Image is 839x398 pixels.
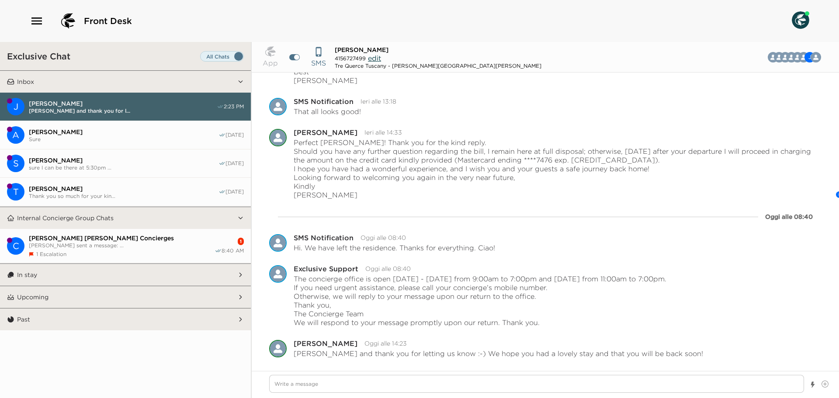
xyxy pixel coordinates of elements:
[222,247,244,254] span: 8:40 AM
[311,58,326,68] p: SMS
[29,193,218,199] span: Thank you so much for your kin...
[335,46,388,54] span: [PERSON_NAME]
[269,234,287,252] img: S
[792,11,809,29] img: User
[765,212,813,221] div: Oggi alle 08:40
[225,132,244,138] span: [DATE]
[294,349,703,358] p: [PERSON_NAME] and thank you for letting us know :-) We hope you had a lovely stay and that you wi...
[269,98,287,115] div: SMS Notification
[7,126,24,144] div: Alejandro Macia
[200,51,244,62] label: Set all destinations
[269,375,804,393] textarea: Write a message
[238,238,244,245] div: 1
[811,52,821,62] img: C
[14,264,237,286] button: In stay
[269,129,287,146] img: D
[84,15,132,27] span: Front Desk
[263,58,278,68] p: App
[7,98,24,115] div: J
[294,107,361,116] p: That all looks good!
[294,98,354,105] div: SMS Notification
[7,126,24,144] div: A
[14,286,237,308] button: Upcoming
[361,97,396,105] time: 2025-08-30T11:18:38.355Z
[294,265,358,272] div: Exclusive Support
[269,265,287,283] div: Exclusive Support
[29,234,215,242] span: [PERSON_NAME] [PERSON_NAME] Concierges
[368,54,381,62] span: edit
[810,377,816,392] button: Show templates
[225,188,244,195] span: [DATE]
[29,100,217,107] span: [PERSON_NAME]
[7,237,24,255] div: Casali di Casole
[29,136,218,142] span: Sure
[7,183,24,201] div: T
[7,183,24,201] div: Ted Sweeney
[269,340,287,357] div: Chiara Leoni
[7,98,24,115] div: Jeffrey Lyons
[361,234,406,242] time: 2025-08-31T06:40:08.364Z
[269,234,287,252] div: SMS Notification
[29,156,218,164] span: [PERSON_NAME]
[364,339,407,347] time: 2025-08-31T12:23:23.071Z
[335,55,366,62] span: 4156727499
[335,62,541,69] div: Tre Querce Tuscany - [PERSON_NAME][GEOGRAPHIC_DATA][PERSON_NAME]
[269,98,287,115] img: S
[17,78,34,86] p: Inbox
[294,243,495,252] p: Hi. We have left the residence. Thanks for everything. Ciao!
[17,293,49,301] p: Upcoming
[7,51,70,62] h3: Exclusive Chat
[17,214,114,222] p: Internal Concierge Group Chats
[7,155,24,172] div: S
[29,185,218,193] span: [PERSON_NAME]
[269,129,287,146] div: Davide Poli
[17,271,37,279] p: In stay
[17,315,30,323] p: Past
[364,128,402,136] time: 2025-08-30T12:33:25.893Z
[224,103,244,110] span: 2:23 PM
[29,107,217,114] span: [PERSON_NAME] and thank you for l...
[294,234,354,241] div: SMS Notification
[269,340,287,357] img: C
[29,164,218,171] span: sure I can be there at 5:30pm ...
[294,340,357,347] div: [PERSON_NAME]
[29,242,215,249] span: [PERSON_NAME] sent a message: ...
[269,265,287,283] img: E
[294,129,357,136] div: [PERSON_NAME]
[36,251,66,257] span: 1 Escalation
[365,265,411,273] time: 2025-08-31T06:40:13.887Z
[294,274,666,327] p: The concierge office is open [DATE] - [DATE] from 9:00am to 7:00pm and [DATE] from 11:00am to 7:0...
[294,138,822,199] p: Perfect [PERSON_NAME]! Thank you for the kind reply. Should you have any further question regardi...
[7,237,24,255] div: C
[225,160,244,167] span: [DATE]
[14,308,237,330] button: Past
[58,10,79,31] img: logo
[14,207,237,229] button: Internal Concierge Group Chats
[787,48,828,66] button: CJASDBGC
[14,71,237,93] button: Inbox
[7,155,24,172] div: Sasha McGrath
[29,128,218,136] span: [PERSON_NAME]
[811,52,821,62] div: Casali di Casole Concierge Team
